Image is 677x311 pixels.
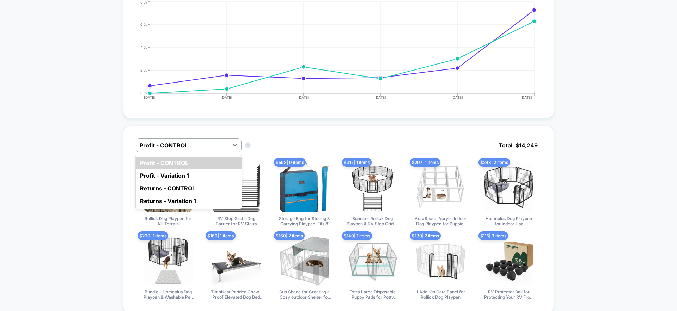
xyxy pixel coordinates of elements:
[414,289,467,301] span: 1 Add-On Gate Panel for Rollick Dog Playpen
[346,289,399,301] span: Extra Large Disposable Puppy Pads for Potty Training and Whelping
[342,158,372,167] span: $ 317 | 1 items
[298,95,309,99] tspan: [DATE]
[278,216,331,227] span: Storage Bag for Storing & Carrying Playpen-Fits 8 Panels
[484,163,533,212] img: Homeplus Dog Playpen for Indoor Use
[140,22,147,26] tspan: 6 %
[142,216,195,227] span: Rollick Dog Playpen for All-Terrain
[140,68,147,72] tspan: 2 %
[410,231,441,240] span: $ 130 | 2 items
[478,231,508,240] span: $ 115 | 3 items
[452,95,463,99] tspan: [DATE]
[245,142,251,148] button: ?
[278,289,331,301] span: Sun Shade for Creating a Cozy outdoor Shelter for Your Dog
[274,158,306,167] span: $ 598 | 9 items
[348,236,397,286] img: Extra Large Disposable Puppy Pads for Potty Training and Whelping
[280,236,329,286] img: Sun Shade for Creating a Cozy outdoor Shelter for Your Dog
[414,216,467,227] span: AuraSpace Acrylic Indoor Dog Playpen for Puppies and Small Dogs
[484,236,533,286] img: RV Protector Ball for Protecting Your RV From Scratches
[136,169,242,182] div: Profit - Variation 1
[138,231,168,240] span: $ 200 | 1 items
[280,163,329,212] img: Storage Bag for Storing & Carrying Playpen-Fits 8 Panels
[212,236,261,286] img: TitanNest Padded Chew-Proof Elevated Dog Bed for Your Chewer
[221,95,232,99] tspan: [DATE]
[410,158,440,167] span: $ 297 | 1 items
[482,216,535,227] span: Homeplus Dog Playpen for Indoor Use
[210,289,263,301] span: TitanNest Padded Chew-Proof Elevated Dog Bed for Your Chewer
[206,231,236,240] span: $ 160 | 1 items
[142,289,195,301] span: Bundle - Homeplus Dog Playpen & Washable Pee Pad (2 PCs)
[136,157,242,169] div: Profit - CONTROL
[140,91,147,95] tspan: 0 %
[416,163,465,212] img: AuraSpace Acrylic Indoor Dog Playpen for Puppies and Small Dogs
[342,231,372,240] span: $ 140 | 1 items
[140,45,147,49] tspan: 4 %
[348,163,397,212] img: Bundle - Rollick Dog Playpen & RV Step Grid (2 PCs)
[375,95,386,99] tspan: [DATE]
[136,195,242,207] div: Returns - Variation 1
[482,289,535,301] span: RV Protector Ball for Protecting Your RV From Scratches
[521,95,532,99] tspan: [DATE]
[346,216,399,227] span: Bundle - Rollick Dog Playpen & RV Step Grid (2 PCs)
[416,236,465,286] img: 1 Add-On Gate Panel for Rollick Dog Playpen
[144,236,193,286] img: Bundle - Homeplus Dog Playpen & Washable Pee Pad (2 PCs)
[274,231,305,240] span: $ 160 | 2 items
[144,95,155,99] tspan: [DATE]
[136,182,242,195] div: Returns - CONTROL
[495,138,541,152] span: Total: $ 14,249
[210,216,263,227] span: RV Step Grid - Dog Barrier for RV Stairs
[478,158,510,167] span: $ 243 | 2 items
